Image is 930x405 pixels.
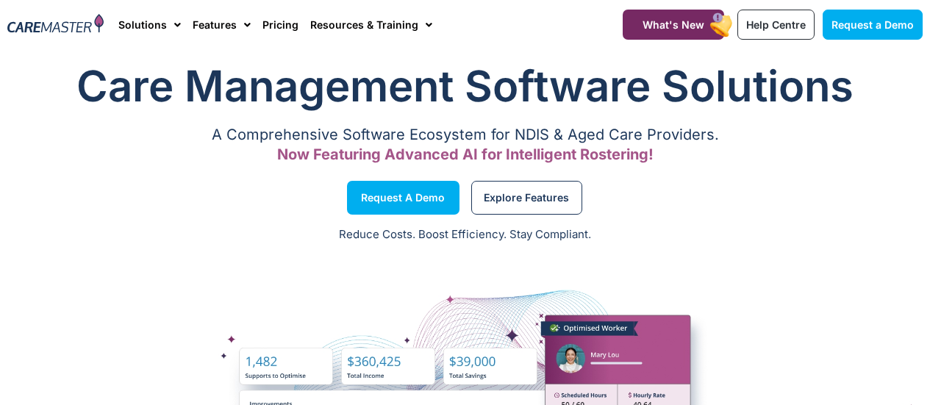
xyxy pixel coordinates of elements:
img: CareMaster Logo [7,14,104,35]
a: Explore Features [471,181,582,215]
a: Help Centre [737,10,815,40]
span: Help Centre [746,18,806,31]
span: Now Featuring Advanced AI for Intelligent Rostering! [277,146,654,163]
p: Reduce Costs. Boost Efficiency. Stay Compliant. [9,226,921,243]
span: Request a Demo [361,194,445,201]
p: A Comprehensive Software Ecosystem for NDIS & Aged Care Providers. [7,130,923,140]
span: What's New [643,18,704,31]
span: Explore Features [484,194,569,201]
span: Request a Demo [831,18,914,31]
a: Request a Demo [823,10,923,40]
h1: Care Management Software Solutions [7,57,923,115]
a: What's New [623,10,724,40]
a: Request a Demo [347,181,459,215]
